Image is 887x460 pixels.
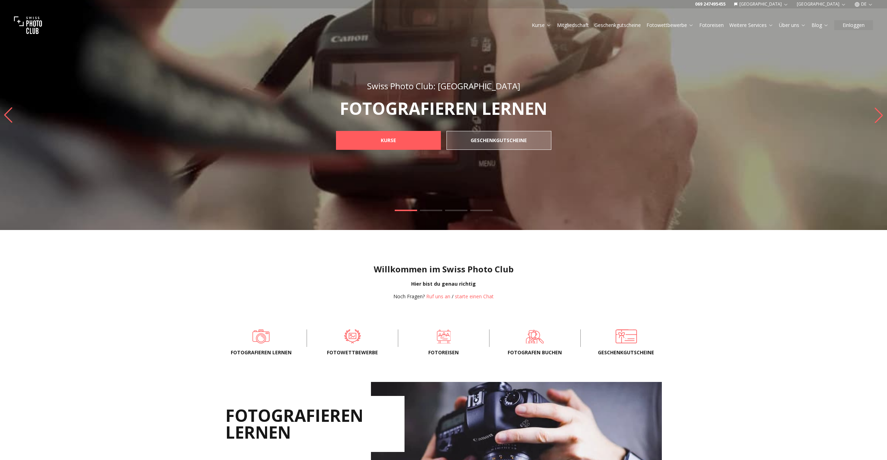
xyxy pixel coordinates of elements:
button: Fotoreisen [696,20,727,30]
a: 069 247495455 [695,1,725,7]
a: KURSE [336,131,441,150]
img: Swiss photo club [14,11,42,39]
a: GESCHENKGUTSCHEINE [446,131,551,150]
a: Geschenkgutscheine [594,22,641,29]
span: Fotowettbewerbe [318,349,387,356]
a: Fotoreisen [699,22,724,29]
a: Ruf uns an [426,293,450,300]
a: Geschenkgutscheine [592,329,660,343]
p: FOTOGRAFIEREN LERNEN [321,100,567,117]
a: Fotowettbewerbe [318,329,387,343]
span: FOTOGRAFEN BUCHEN [501,349,569,356]
button: Weitere Services [727,20,776,30]
button: Geschenkgutscheine [592,20,644,30]
b: GESCHENKGUTSCHEINE [471,137,527,144]
button: Über uns [776,20,809,30]
h2: FOTOGRAFIEREN LERNEN [226,396,405,452]
a: Fotoreisen [409,329,478,343]
span: Swiss Photo Club: [GEOGRAPHIC_DATA] [367,80,520,92]
a: Fotowettbewerbe [646,22,694,29]
a: FOTOGRAFEN BUCHEN [501,329,569,343]
span: Geschenkgutscheine [592,349,660,356]
div: Hier bist du genau richtig [6,280,881,287]
button: starte einen Chat [455,293,494,300]
a: Fotografieren lernen [227,329,295,343]
button: Blog [809,20,831,30]
a: Blog [811,22,829,29]
button: Mitgliedschaft [554,20,592,30]
a: Kurse [532,22,551,29]
button: Fotowettbewerbe [644,20,696,30]
b: KURSE [381,137,396,144]
button: Kurse [529,20,554,30]
span: Noch Fragen? [393,293,425,300]
a: Über uns [779,22,806,29]
button: Einloggen [834,20,873,30]
a: Weitere Services [729,22,773,29]
span: Fotografieren lernen [227,349,295,356]
span: Fotoreisen [409,349,478,356]
div: / [393,293,494,300]
h1: Willkommen im Swiss Photo Club [6,264,881,275]
a: Mitgliedschaft [557,22,589,29]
